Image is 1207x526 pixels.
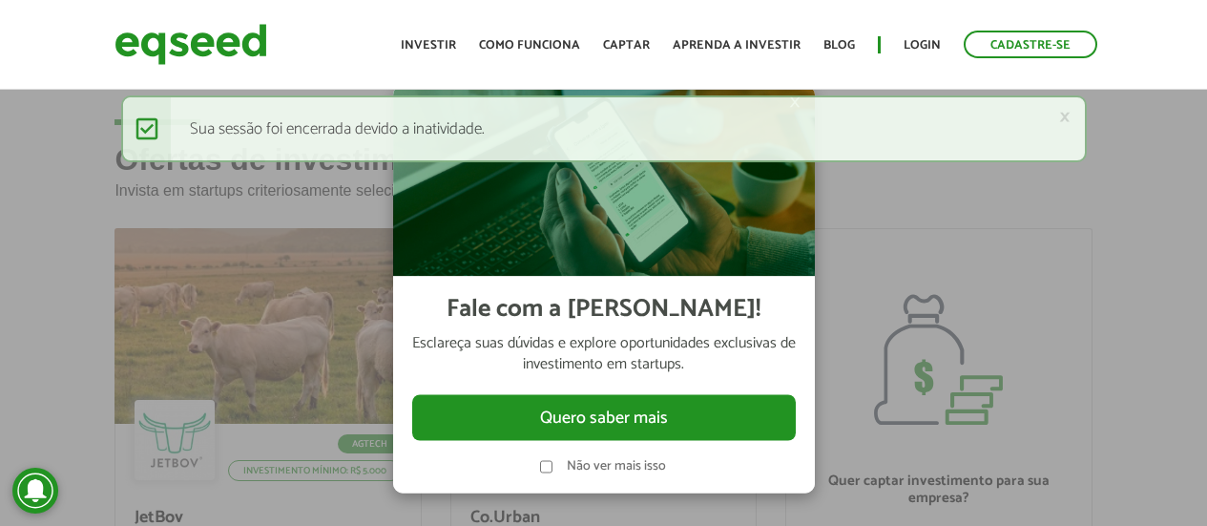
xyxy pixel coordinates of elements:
[789,91,801,114] span: ×
[401,39,456,52] a: Investir
[904,39,941,52] a: Login
[1059,107,1071,127] a: ×
[673,39,801,52] a: Aprenda a investir
[114,19,267,70] img: EqSeed
[412,394,796,440] button: Quero saber mais
[567,460,668,473] label: Não ver mais isso
[447,296,760,324] h2: Fale com a [PERSON_NAME]!
[479,39,580,52] a: Como funciona
[412,332,796,375] p: Esclareça suas dúvidas e explore oportunidades exclusivas de investimento em startups.
[603,39,650,52] a: Captar
[964,31,1097,58] a: Cadastre-se
[823,39,855,52] a: Blog
[121,95,1087,162] div: Sua sessão foi encerrada devido a inatividade.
